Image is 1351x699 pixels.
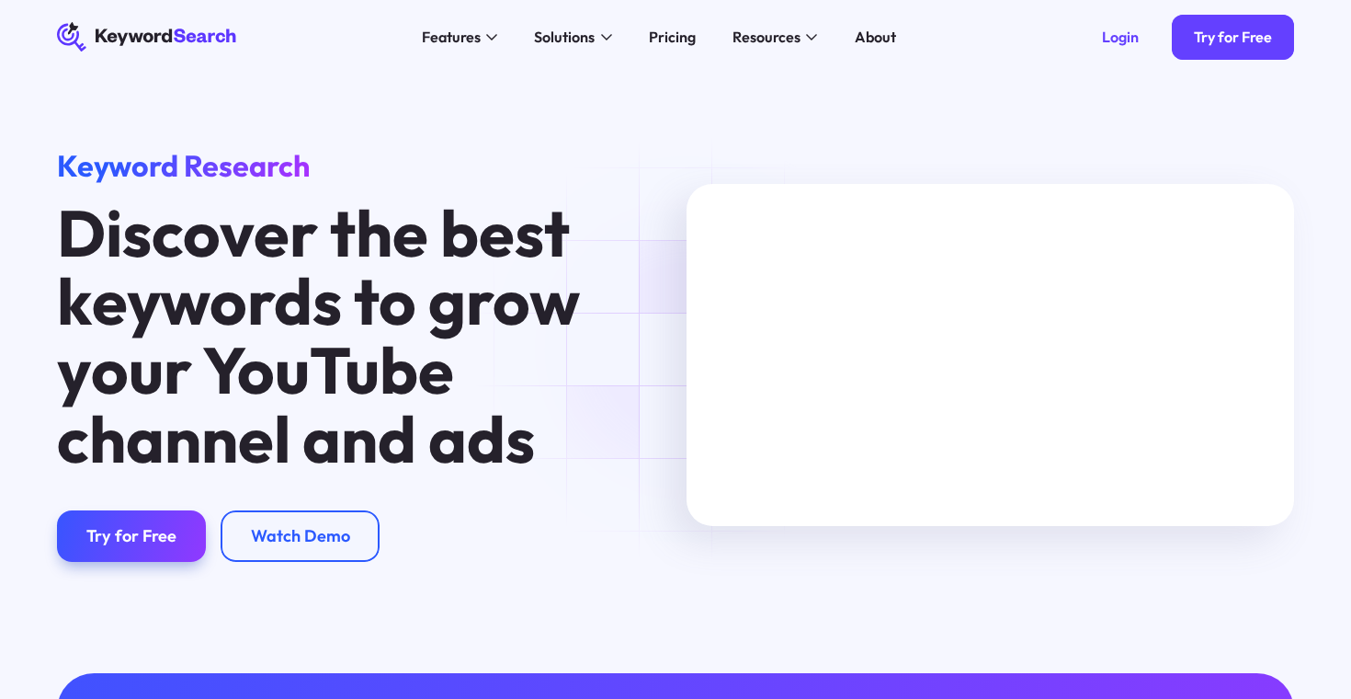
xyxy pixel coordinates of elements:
a: About [844,22,907,52]
div: Watch Demo [251,526,350,547]
a: Try for Free [1172,15,1294,59]
div: About [855,26,896,48]
div: Login [1102,28,1139,46]
a: Pricing [638,22,707,52]
div: Features [422,26,481,48]
a: Try for Free [57,510,207,562]
div: Solutions [534,26,595,48]
div: Pricing [649,26,696,48]
h1: Discover the best keywords to grow your YouTube channel and ads [57,199,591,474]
div: Resources [732,26,800,48]
iframe: MKTG_Keyword Search Manuel Search Tutorial_040623 [687,184,1294,526]
span: Keyword Research [57,147,310,184]
div: Try for Free [86,526,176,547]
a: Login [1079,15,1160,59]
div: Try for Free [1194,28,1272,46]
